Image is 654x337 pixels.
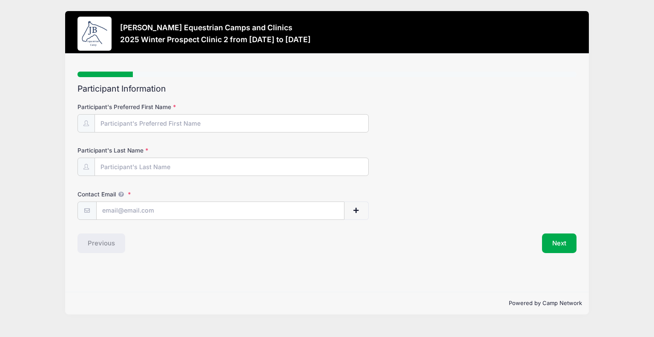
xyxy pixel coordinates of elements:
label: Participant's Preferred First Name [77,103,244,111]
p: Powered by Camp Network [72,299,582,308]
button: Next [542,233,577,253]
label: Participant's Last Name [77,146,244,155]
input: email@email.com [96,202,344,220]
label: Contact Email [77,190,244,199]
h2: Participant Information [77,84,577,94]
input: Participant's Last Name [95,158,368,176]
h3: 2025 Winter Prospect Clinic 2 from [DATE] to [DATE] [120,35,311,44]
input: Participant's Preferred First Name [95,114,368,132]
h3: [PERSON_NAME] Equestrian Camps and Clinics [120,23,311,32]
